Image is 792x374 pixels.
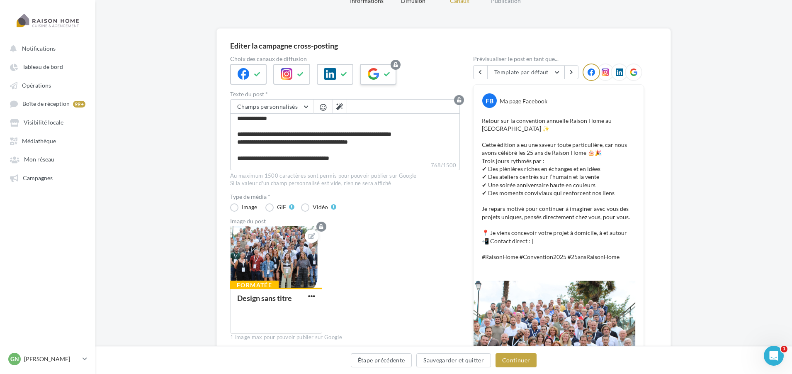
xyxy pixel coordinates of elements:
label: 768/1500 [230,161,460,170]
div: Editer la campagne cross-posting [230,42,657,49]
button: Champs personnalisés [231,100,313,114]
span: Champs personnalisés [237,103,298,110]
span: Médiathèque [22,137,56,144]
label: Texte du post * [230,91,460,97]
a: Mon réseau [5,152,90,166]
p: [PERSON_NAME] [24,355,79,363]
div: Ma page Facebook [500,97,547,105]
div: Image du post [230,218,460,224]
div: Prévisualiser le post en tant que... [473,56,644,62]
span: Boîte de réception [22,100,70,108]
div: FB [482,93,497,108]
span: Opérations [22,82,51,89]
div: 99+ [73,101,85,108]
div: Si la valeur d'un champ personnalisé est vide, rien ne sera affiché [230,180,460,187]
div: GIF [277,204,286,210]
span: Gn [10,355,19,363]
div: Formatée [230,281,279,290]
button: Continuer [496,353,537,367]
div: Image [242,204,257,210]
button: Notifications [5,41,87,56]
div: Vidéo [313,204,328,210]
span: Visibilité locale [24,119,63,126]
iframe: Intercom live chat [764,346,784,366]
button: Étape précédente [351,353,412,367]
span: Template par défaut [494,68,549,76]
a: Campagnes [5,170,90,185]
span: Tableau de bord [22,64,63,71]
div: Design sans titre [237,293,292,303]
p: Retour sur la convention annuelle Raison Home au [GEOGRAPHIC_DATA] ✨ Cette édition a eu une saveu... [482,117,635,261]
label: Choix des canaux de diffusion [230,56,460,62]
a: Opérations [5,78,90,93]
span: Notifications [22,45,56,52]
div: Au maximum 1500 caractères sont permis pour pouvoir publier sur Google [230,172,460,180]
button: Sauvegarder et quitter [416,353,491,367]
label: Type de média * [230,194,460,200]
span: Campagnes [23,174,53,181]
a: Boîte de réception 99+ [5,96,90,111]
a: Gn [PERSON_NAME] [7,351,89,367]
div: 1 image max pour pouvoir publier sur Google [230,334,460,341]
span: Mon réseau [24,156,54,163]
a: Tableau de bord [5,59,90,74]
a: Médiathèque [5,133,90,148]
a: Visibilité locale [5,115,90,130]
span: 1 [781,346,787,352]
button: Template par défaut [487,65,564,79]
